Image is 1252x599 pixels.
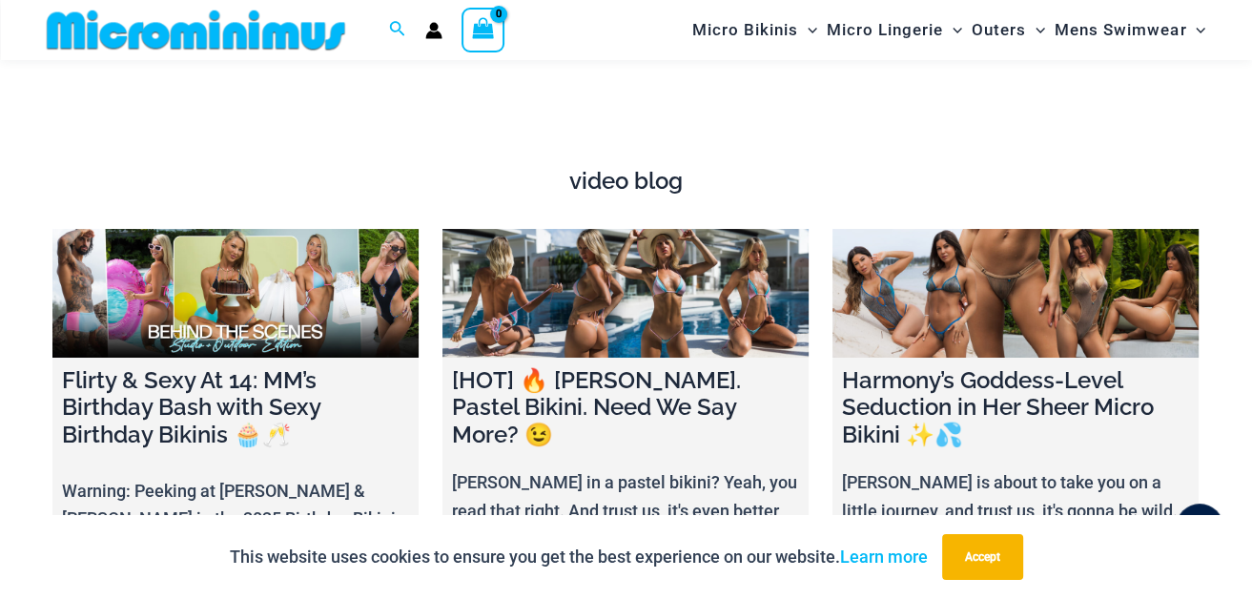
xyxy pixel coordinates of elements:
[685,3,1214,57] nav: Site Navigation
[840,547,928,567] a: Learn more
[389,18,406,42] a: Search icon link
[822,6,967,54] a: Micro LingerieMenu ToggleMenu Toggle
[688,6,822,54] a: Micro BikinisMenu ToggleMenu Toggle
[52,168,1200,196] h4: video blog
[425,22,442,39] a: Account icon link
[967,6,1050,54] a: OutersMenu ToggleMenu Toggle
[972,6,1026,54] span: Outers
[62,367,409,449] h4: Flirty & Sexy At 14: MM’s Birthday Bash with Sexy Birthday Bikinis 🧁🥂
[942,534,1023,580] button: Accept
[462,8,505,52] a: View Shopping Cart, empty
[230,543,928,571] p: This website uses cookies to ensure you get the best experience on our website.
[798,6,817,54] span: Menu Toggle
[1050,6,1210,54] a: Mens SwimwearMenu ToggleMenu Toggle
[452,367,799,449] h4: [HOT] 🔥 [PERSON_NAME]. Pastel Bikini. Need We Say More? 😉
[1026,6,1045,54] span: Menu Toggle
[943,6,962,54] span: Menu Toggle
[827,6,943,54] span: Micro Lingerie
[1055,6,1186,54] span: Mens Swimwear
[1186,6,1205,54] span: Menu Toggle
[842,367,1189,449] h4: Harmony’s Goddess-Level Seduction in Her Sheer Micro Bikini ✨💦
[692,6,798,54] span: Micro Bikinis
[39,9,353,52] img: MM SHOP LOGO FLAT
